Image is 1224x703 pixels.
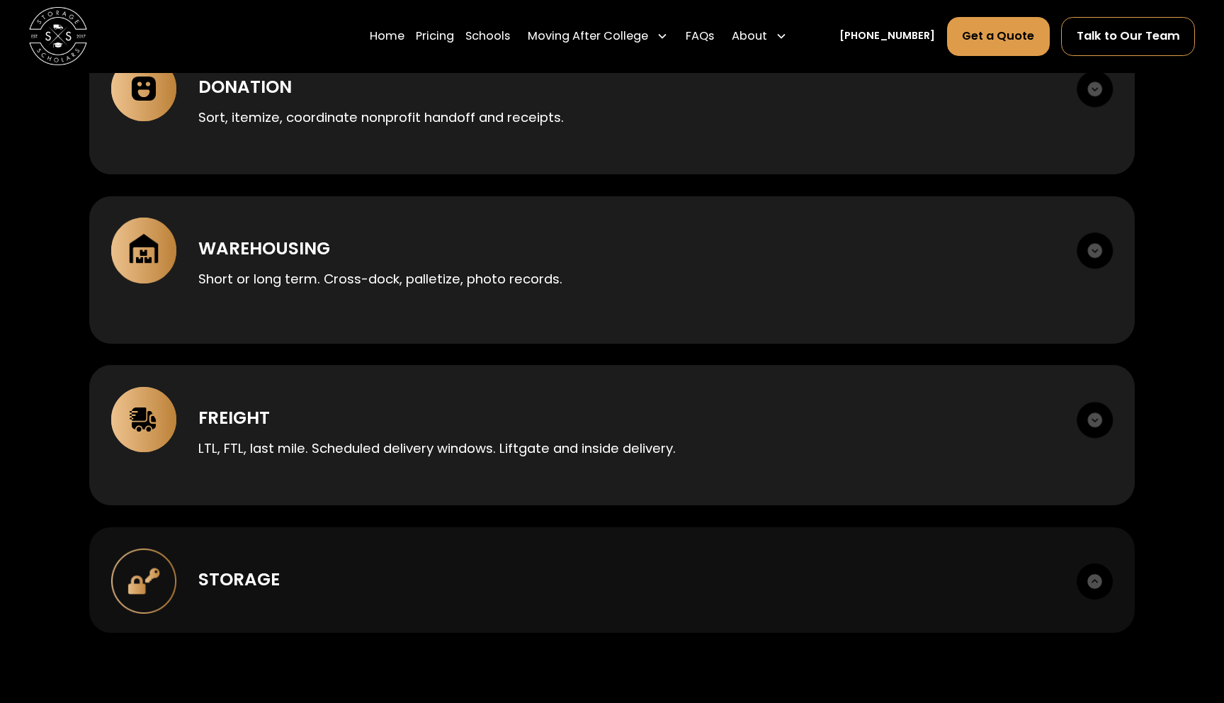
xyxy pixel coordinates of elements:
[198,108,1055,128] p: Sort, itemize, coordinate nonprofit handoff and receipts.
[198,405,270,432] div: Freight
[370,16,404,57] a: Home
[465,16,510,57] a: Schools
[416,16,454,57] a: Pricing
[726,16,793,57] div: About
[198,439,1055,459] p: LTL, FTL, last mile. Scheduled delivery windows. Liftgate and inside delivery.
[732,28,767,45] div: About
[1061,17,1195,56] a: Talk to Our Team
[528,28,648,45] div: Moving After College
[522,16,674,57] div: Moving After College
[686,16,714,57] a: FAQs
[29,7,87,65] img: Storage Scholars main logo
[198,236,330,262] div: Warehousing
[839,28,935,44] a: [PHONE_NUMBER]
[198,269,1055,289] p: Short or long term. Cross-dock, palletize, photo records.
[947,17,1050,56] a: Get a Quote
[198,74,292,101] div: Donation
[198,567,280,593] div: Storage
